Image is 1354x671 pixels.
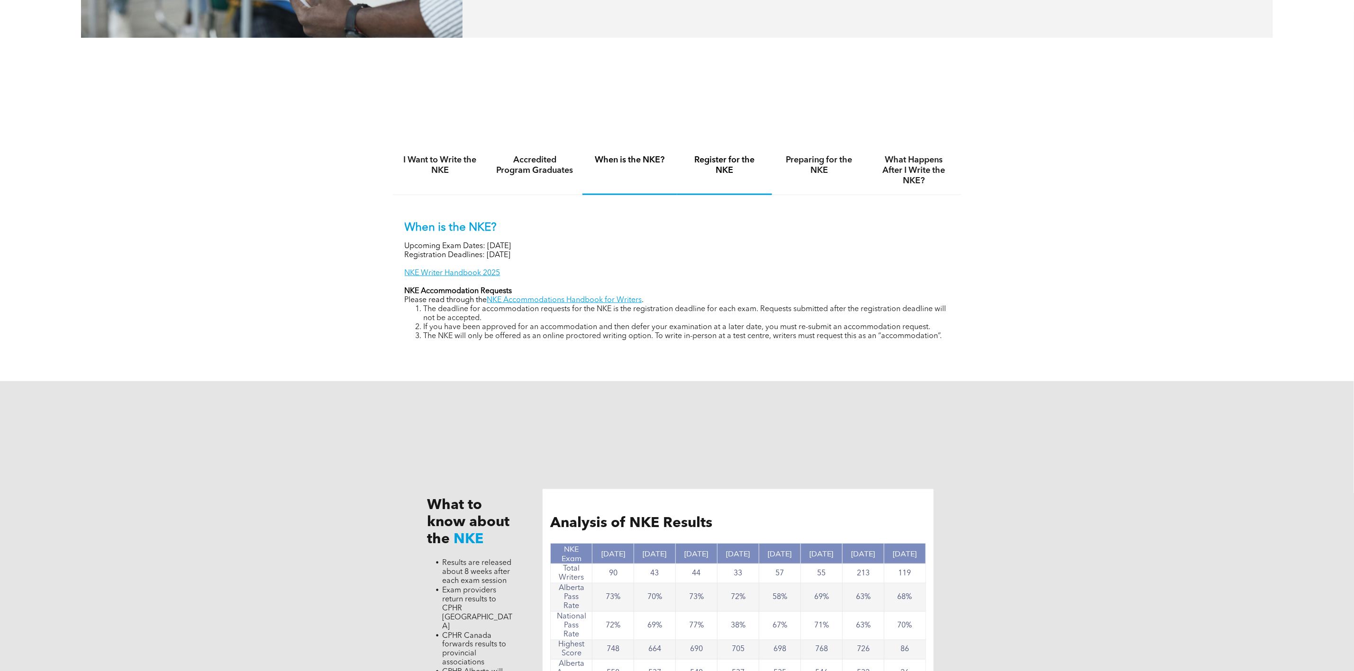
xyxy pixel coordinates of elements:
li: The NKE will only be offered as an online proctored writing option. To write in-person at a test ... [424,332,950,341]
th: [DATE] [634,544,676,564]
th: [DATE] [800,544,842,564]
li: If you have been approved for an accommodation and then defer your examination at a later date, y... [424,323,950,332]
td: 768 [800,640,842,660]
li: The deadline for accommodation requests for the NKE is the registration deadline for each exam. R... [424,305,950,323]
span: NKE [454,532,484,546]
td: 33 [718,564,759,583]
th: [DATE] [718,544,759,564]
a: NKE Accommodations Handbook for Writers [487,296,642,304]
th: [DATE] [842,544,884,564]
td: 70% [634,583,676,612]
p: Registration Deadlines: [DATE] [405,251,950,260]
h4: What Happens After I Write the NKE? [875,155,953,186]
th: [DATE] [759,544,801,564]
th: [DATE] [884,544,926,564]
td: 57 [759,564,801,583]
td: 73% [592,583,634,612]
td: 63% [842,612,884,640]
span: What to know about the [427,498,510,546]
th: NKE Exam [551,544,592,564]
td: 77% [676,612,718,640]
td: 69% [634,612,676,640]
h4: I Want to Write the NKE [401,155,479,176]
p: Upcoming Exam Dates: [DATE] [405,242,950,251]
td: 55 [800,564,842,583]
td: 690 [676,640,718,660]
p: Please read through the . [405,296,950,305]
a: NKE Writer Handbook 2025 [405,269,500,277]
td: 213 [842,564,884,583]
strong: NKE Accommodation Requests [405,287,512,295]
td: 119 [884,564,926,583]
p: When is the NKE? [405,221,950,235]
td: 72% [718,583,759,612]
td: 69% [800,583,842,612]
td: 44 [676,564,718,583]
td: 68% [884,583,926,612]
td: Alberta Pass Rate [551,583,592,612]
td: 63% [842,583,884,612]
td: 72% [592,612,634,640]
span: Analysis of NKE Results [550,516,712,530]
td: 86 [884,640,926,660]
td: 726 [842,640,884,660]
td: 71% [800,612,842,640]
td: 90 [592,564,634,583]
span: Results are released about 8 weeks after each exam session [443,559,512,585]
span: Exam providers return results to CPHR [GEOGRAPHIC_DATA] [443,587,513,630]
h4: When is the NKE? [591,155,669,165]
td: National Pass Rate [551,612,592,640]
td: Highest Score [551,640,592,660]
th: [DATE] [676,544,718,564]
td: 38% [718,612,759,640]
h4: Preparing for the NKE [781,155,858,176]
td: 698 [759,640,801,660]
h4: Accredited Program Graduates [496,155,574,176]
td: 705 [718,640,759,660]
td: 58% [759,583,801,612]
td: 43 [634,564,676,583]
td: Total Writers [551,564,592,583]
td: 70% [884,612,926,640]
td: 664 [634,640,676,660]
td: 73% [676,583,718,612]
span: CPHR Canada forwards results to provincial associations [443,632,507,667]
th: [DATE] [592,544,634,564]
h4: Register for the NKE [686,155,763,176]
td: 67% [759,612,801,640]
td: 748 [592,640,634,660]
